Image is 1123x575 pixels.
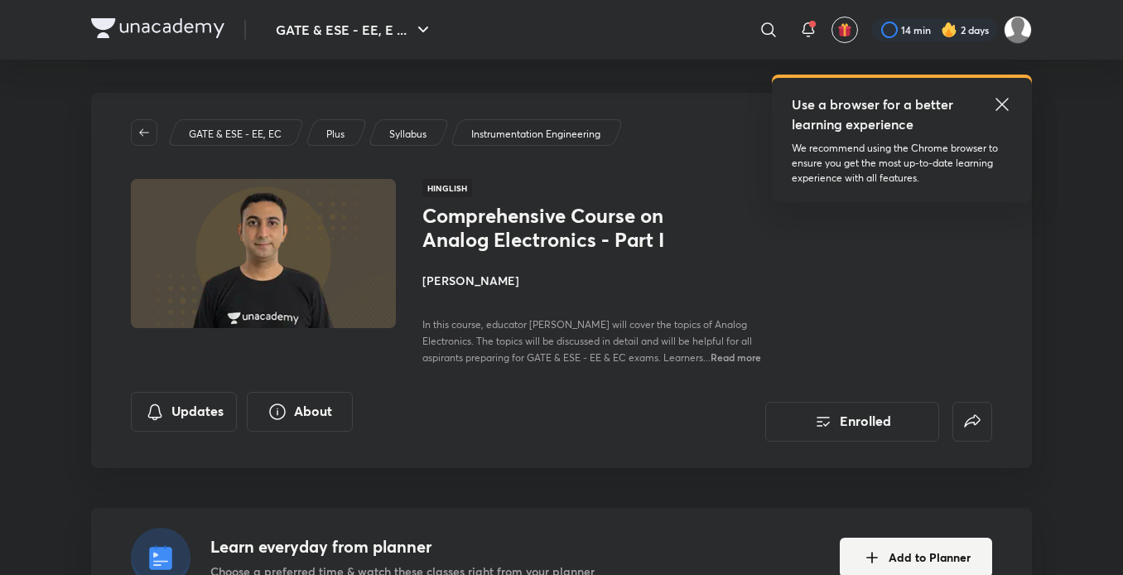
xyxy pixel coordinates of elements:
[792,94,957,134] h5: Use a browser for a better learning experience
[1004,16,1032,44] img: Juhi Yaduwanshi
[765,402,939,442] button: Enrolled
[711,350,761,364] span: Read more
[210,534,595,559] h4: Learn everyday from planner
[131,392,237,432] button: Updates
[387,127,430,142] a: Syllabus
[189,127,282,142] p: GATE & ESE - EE, EC
[831,17,858,43] button: avatar
[128,177,398,330] img: Thumbnail
[471,127,600,142] p: Instrumentation Engineering
[389,127,427,142] p: Syllabus
[266,13,443,46] button: GATE & ESE - EE, E ...
[186,127,285,142] a: GATE & ESE - EE, EC
[247,392,353,432] button: About
[941,22,957,38] img: streak
[422,179,472,197] span: Hinglish
[792,141,1012,186] p: We recommend using the Chrome browser to ensure you get the most up-to-date learning experience w...
[326,127,345,142] p: Plus
[837,22,852,37] img: avatar
[422,272,793,289] h4: [PERSON_NAME]
[91,18,224,42] a: Company Logo
[422,204,693,252] h1: Comprehensive Course on Analog Electronics - Part I
[469,127,604,142] a: Instrumentation Engineering
[324,127,348,142] a: Plus
[422,318,752,364] span: In this course, educator [PERSON_NAME] will cover the topics of Analog Electronics. The topics wi...
[91,18,224,38] img: Company Logo
[952,402,992,442] button: false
